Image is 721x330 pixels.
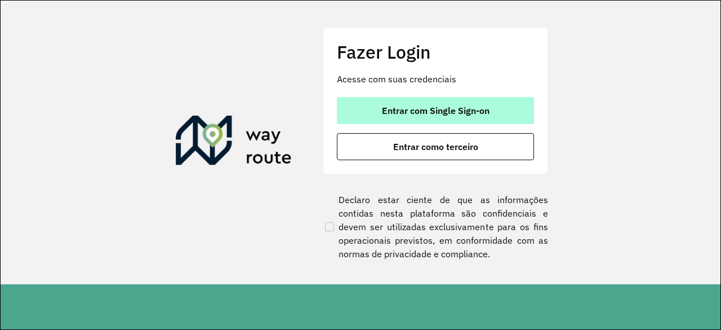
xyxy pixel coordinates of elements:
label: Declaro estar ciente de que as informações contidas nesta plataforma são confidenciais e devem se... [323,193,548,261]
span: Entrar com Single Sign-on [382,106,489,115]
button: button [337,133,534,160]
span: Entrar como terceiro [393,142,478,151]
h2: Fazer Login [337,41,534,63]
p: Acesse com suas credenciais [337,72,534,86]
img: Roteirizador AmbevTech [176,116,292,170]
button: button [337,97,534,124]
